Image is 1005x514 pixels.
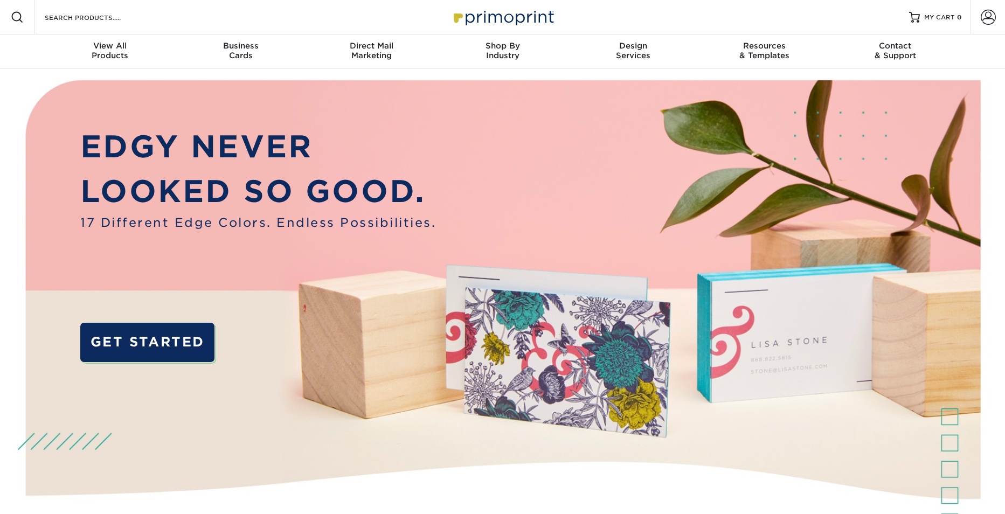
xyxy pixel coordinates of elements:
[306,41,437,51] span: Direct Mail
[437,41,568,51] span: Shop By
[80,169,436,214] p: LOOKED SO GOOD.
[830,34,961,69] a: Contact& Support
[924,13,955,22] span: MY CART
[45,41,176,60] div: Products
[306,41,437,60] div: Marketing
[175,34,306,69] a: BusinessCards
[830,41,961,60] div: & Support
[830,41,961,51] span: Contact
[175,41,306,60] div: Cards
[568,41,699,51] span: Design
[80,124,436,169] p: EDGY NEVER
[306,34,437,69] a: Direct MailMarketing
[437,41,568,60] div: Industry
[80,323,214,363] a: GET STARTED
[80,214,436,232] span: 17 Different Edge Colors. Endless Possibilities.
[175,41,306,51] span: Business
[437,34,568,69] a: Shop ByIndustry
[699,41,830,51] span: Resources
[45,41,176,51] span: View All
[957,13,962,21] span: 0
[568,34,699,69] a: DesignServices
[45,34,176,69] a: View AllProducts
[699,34,830,69] a: Resources& Templates
[44,11,149,24] input: SEARCH PRODUCTS.....
[699,41,830,60] div: & Templates
[449,5,557,29] img: Primoprint
[568,41,699,60] div: Services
